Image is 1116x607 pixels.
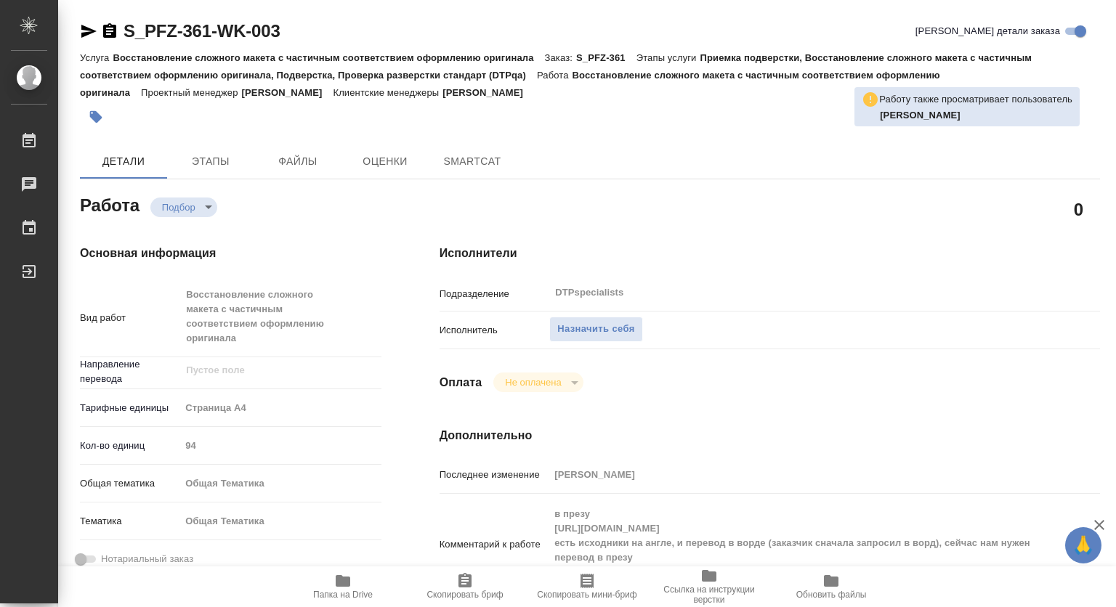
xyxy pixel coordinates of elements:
[537,590,636,600] span: Скопировать мини-бриф
[150,197,217,217] div: Подбор
[282,566,404,607] button: Папка на Drive
[576,52,636,63] p: S_PFZ-361
[879,92,1072,107] p: Работу также просматривает пользователь
[1074,197,1083,221] h2: 0
[80,311,180,325] p: Вид работ
[185,362,347,379] input: Пустое поле
[350,152,420,171] span: Оценки
[437,152,507,171] span: SmartCat
[80,357,180,386] p: Направление перевода
[442,87,534,98] p: [PERSON_NAME]
[404,566,526,607] button: Скопировать бриф
[501,376,565,388] button: Не оплачена
[1071,530,1096,561] span: 🙏
[493,372,583,392] div: Подбор
[549,464,1045,485] input: Пустое поле
[440,374,482,391] h4: Оплата
[113,52,544,63] p: Восстановление сложного макета с частичным соответствием оформлению оригинала
[80,23,97,40] button: Скопировать ссылку для ЯМессенджера
[124,21,280,41] a: S_PFZ-361-WK-003
[180,471,381,496] div: Общая Тематика
[915,24,1060,38] span: [PERSON_NAME] детали заказа
[80,101,112,133] button: Добавить тэг
[80,401,180,415] p: Тарифные единицы
[80,52,113,63] p: Услуга
[880,108,1072,123] p: Оксютович Ирина
[141,87,241,98] p: Проектный менеджер
[770,566,892,607] button: Обновить файлы
[80,439,180,453] p: Кол-во единиц
[80,191,139,217] h2: Работа
[80,245,381,262] h4: Основная информация
[549,317,642,342] button: Назначить себя
[636,52,700,63] p: Этапы услуги
[440,468,550,482] p: Последнее изменение
[440,245,1100,262] h4: Исполнители
[313,590,373,600] span: Папка на Drive
[557,321,634,338] span: Назначить себя
[440,287,550,301] p: Подразделение
[648,566,770,607] button: Ссылка на инструкции верстки
[526,566,648,607] button: Скопировать мини-бриф
[880,110,961,121] b: [PERSON_NAME]
[101,23,118,40] button: Скопировать ссылку
[549,502,1045,584] textarea: в презу [URL][DOMAIN_NAME] есть исходники на англе, и перевод в ворде (заказчик сначала запросил ...
[180,435,381,456] input: Пустое поле
[89,152,158,171] span: Детали
[80,514,180,529] p: Тематика
[333,87,442,98] p: Клиентские менеджеры
[101,552,193,566] span: Нотариальный заказ
[80,476,180,491] p: Общая тематика
[242,87,333,98] p: [PERSON_NAME]
[426,590,503,600] span: Скопировать бриф
[796,590,867,600] span: Обновить файлы
[1065,527,1101,563] button: 🙏
[180,396,381,420] div: Страница А4
[158,201,200,213] button: Подбор
[440,427,1100,444] h4: Дополнительно
[537,70,573,81] p: Работа
[545,52,576,63] p: Заказ:
[440,537,550,552] p: Комментарий к работе
[180,509,381,534] div: Общая Тематика
[657,584,761,605] span: Ссылка на инструкции верстки
[263,152,333,171] span: Файлы
[440,323,550,338] p: Исполнитель
[176,152,246,171] span: Этапы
